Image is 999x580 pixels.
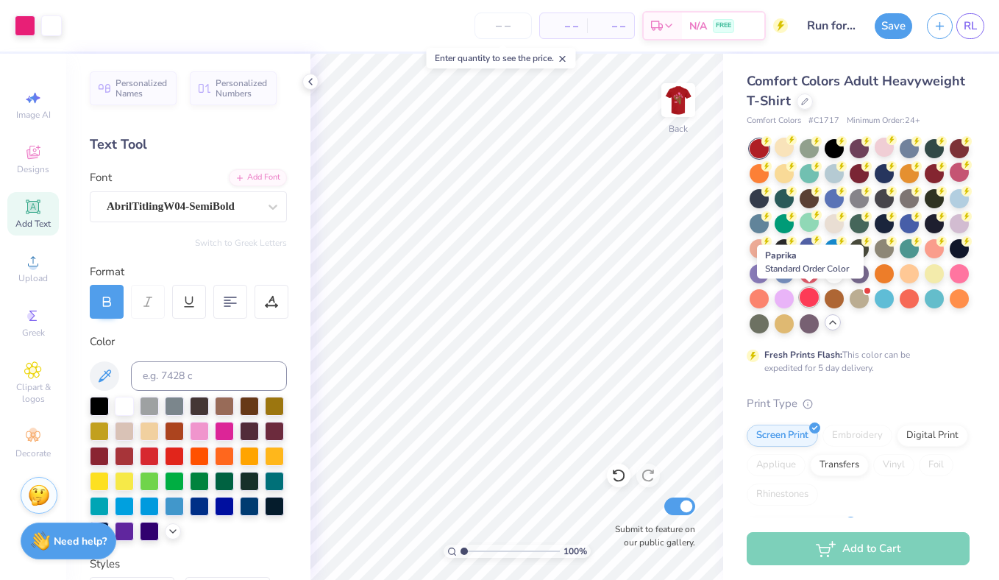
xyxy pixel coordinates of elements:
[229,169,287,186] div: Add Font
[808,115,839,127] span: # C1717
[90,264,288,280] div: Format
[18,272,48,284] span: Upload
[216,78,268,99] span: Personalized Numbers
[810,454,869,476] div: Transfers
[195,237,287,249] button: Switch to Greek Letters
[115,78,168,99] span: Personalized Names
[747,395,970,412] div: Print Type
[7,381,59,405] span: Clipart & logos
[875,13,912,39] button: Save
[15,218,51,230] span: Add Text
[964,18,977,35] span: RL
[90,135,287,155] div: Text Tool
[873,454,914,476] div: Vinyl
[54,534,107,548] strong: Need help?
[549,18,578,34] span: – –
[747,454,806,476] div: Applique
[764,349,842,361] strong: Fresh Prints Flash:
[90,556,287,573] div: Styles
[689,18,707,34] span: N/A
[90,333,287,350] div: Color
[919,454,953,476] div: Foil
[131,361,287,391] input: e.g. 7428 c
[716,21,731,31] span: FREE
[669,122,688,135] div: Back
[664,85,693,115] img: Back
[764,348,945,375] div: This color can be expedited for 5 day delivery.
[564,545,587,558] span: 100 %
[956,13,984,39] a: RL
[15,448,51,459] span: Decorate
[897,425,968,447] div: Digital Print
[16,109,51,121] span: Image AI
[22,327,45,339] span: Greek
[765,263,849,275] span: Standard Order Color
[747,484,818,506] div: Rhinestones
[90,169,112,186] label: Font
[427,48,576,68] div: Enter quantity to see the price.
[747,72,965,110] span: Comfort Colors Adult Heavyweight T-Shirt
[596,18,625,34] span: – –
[757,245,864,279] div: Paprika
[747,425,818,447] div: Screen Print
[474,13,532,39] input: – –
[795,11,867,40] input: Untitled Design
[847,115,920,127] span: Minimum Order: 24 +
[17,163,49,175] span: Designs
[747,115,801,127] span: Comfort Colors
[607,523,695,549] label: Submit to feature on our public gallery.
[822,425,892,447] div: Embroidery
